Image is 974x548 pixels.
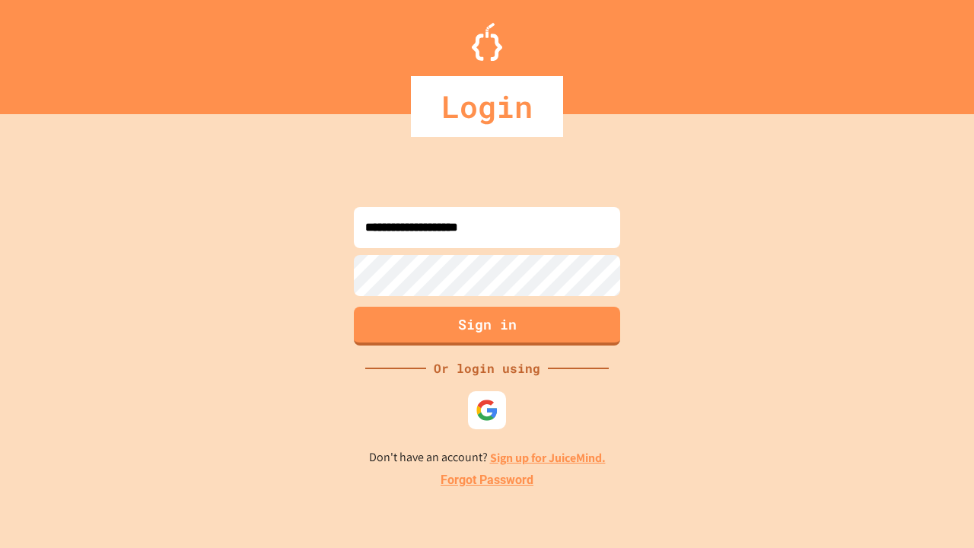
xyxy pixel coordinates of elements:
a: Forgot Password [441,471,533,489]
p: Don't have an account? [369,448,606,467]
div: Or login using [426,359,548,378]
img: google-icon.svg [476,399,498,422]
button: Sign in [354,307,620,346]
img: Logo.svg [472,23,502,61]
div: Login [411,76,563,137]
a: Sign up for JuiceMind. [490,450,606,466]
